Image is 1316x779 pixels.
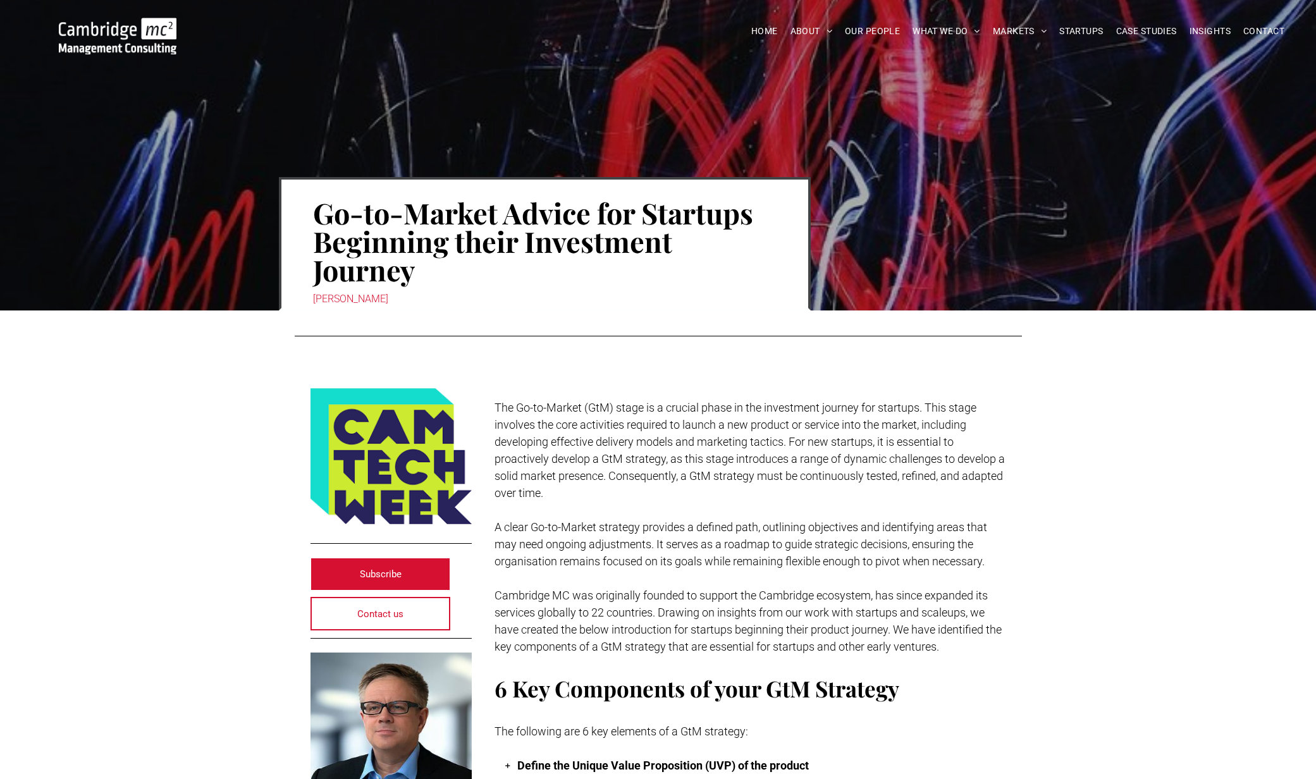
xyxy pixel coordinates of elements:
[59,20,176,33] a: Your Business Transformed | Cambridge Management Consulting
[745,21,784,41] a: HOME
[313,290,777,308] div: [PERSON_NAME]
[839,21,906,41] a: OUR PEOPLE
[313,197,777,285] h1: Go-to-Market Advice for Startups Beginning their Investment Journey
[357,598,403,630] span: Contact us
[495,725,748,738] span: The following are 6 key elements of a GtM strategy:
[311,558,451,591] a: Subscribe
[59,18,176,54] img: Go to Homepage
[784,21,839,41] a: ABOUT
[495,401,1005,500] span: The Go-to-Market (GtM) stage is a crucial phase in the investment journey for startups. This stag...
[987,21,1053,41] a: MARKETS
[495,589,1002,653] span: Cambridge MC was originally founded to support the Cambridge ecosystem, has since expanded its se...
[1237,21,1291,41] a: CONTACT
[517,759,809,772] strong: Define the Unique Value Proposition (UVP) of the product
[495,673,899,703] span: 6 Key Components of your GtM Strategy
[495,520,987,568] span: A clear Go-to-Market strategy provides a defined path, outlining objectives and identifying areas...
[311,388,472,524] img: Go-to-Market Advice for Startups Beginning Their Investment Journey | INSIGHTS
[1053,21,1109,41] a: STARTUPS
[1110,21,1183,41] a: CASE STUDIES
[906,21,987,41] a: WHAT WE DO
[360,558,402,590] span: Subscribe
[311,597,451,630] a: Contact us
[1183,21,1237,41] a: INSIGHTS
